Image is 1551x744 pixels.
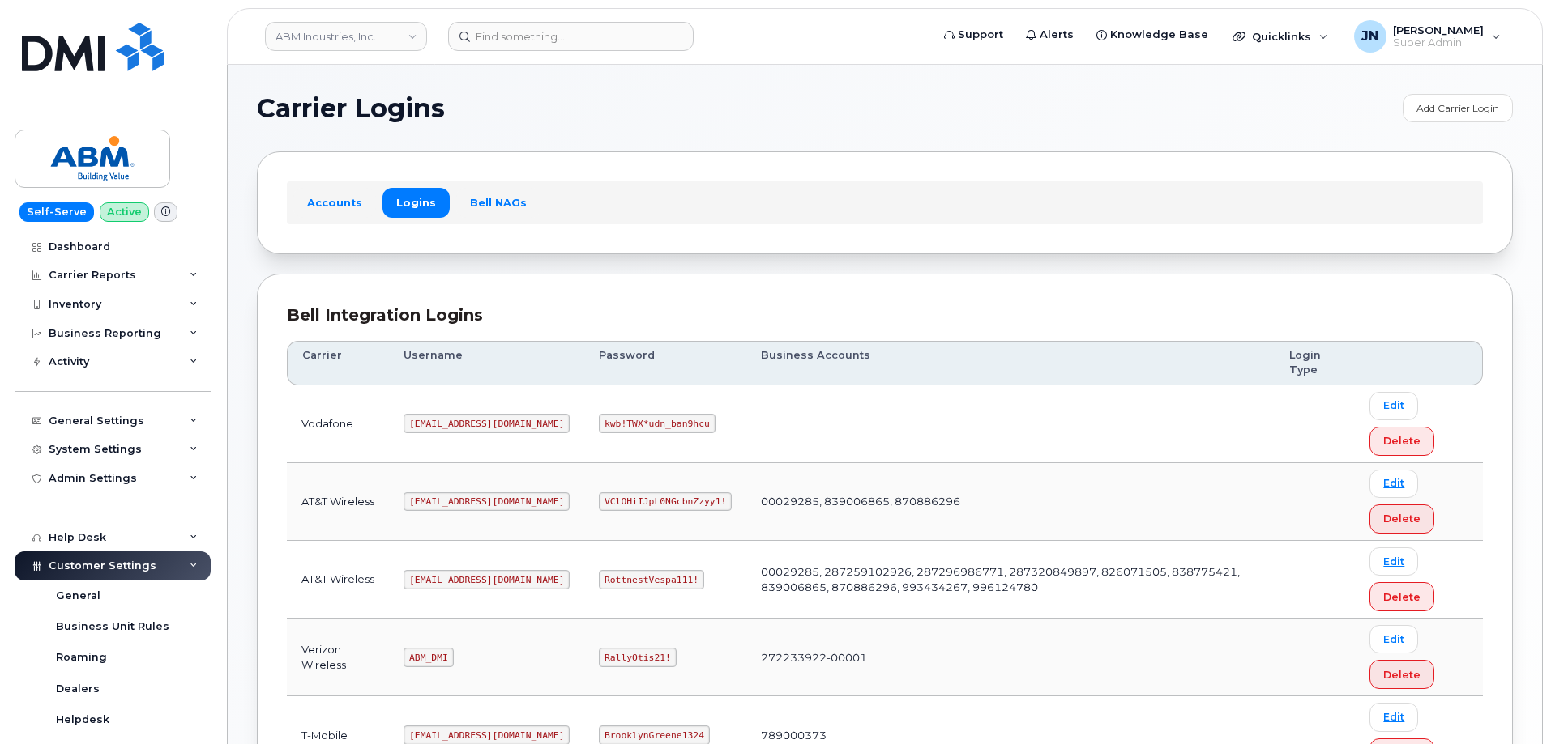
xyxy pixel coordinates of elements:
span: Carrier Logins [257,96,445,121]
th: Business Accounts [746,341,1275,385]
a: Add Carrier Login [1403,94,1513,122]
a: Edit [1369,703,1418,731]
a: Edit [1369,547,1418,576]
td: 272233922-00001 [746,619,1275,696]
code: [EMAIL_ADDRESS][DOMAIN_NAME] [404,492,570,512]
td: Vodafone [287,385,389,463]
button: Delete [1369,504,1434,534]
span: Delete [1383,589,1421,605]
button: Delete [1369,582,1434,611]
th: Carrier [287,341,389,385]
td: Verizon Wireless [287,619,389,696]
code: ABM_DMI [404,648,453,667]
span: Delete [1383,667,1421,682]
button: Delete [1369,660,1434,689]
a: Edit [1369,470,1418,498]
td: 00029285, 287259102926, 287296986771, 287320849897, 826071505, 838775421, 839006865, 870886296, 9... [746,541,1275,619]
div: Bell Integration Logins [287,304,1483,327]
code: kwb!TWX*udn_ban9hcu [599,414,715,433]
span: Delete [1383,433,1421,449]
th: Username [389,341,584,385]
th: Password [584,341,746,385]
a: Edit [1369,392,1418,420]
code: [EMAIL_ADDRESS][DOMAIN_NAME] [404,570,570,589]
td: AT&T Wireless [287,463,389,541]
code: VClOHiIJpL0NGcbnZzyy1! [599,492,732,512]
code: RottnestVespa111! [599,570,704,589]
span: Delete [1383,511,1421,526]
code: [EMAIL_ADDRESS][DOMAIN_NAME] [404,414,570,433]
a: Accounts [293,188,376,217]
td: AT&T Wireless [287,541,389,619]
button: Delete [1369,427,1434,456]
th: Login Type [1275,341,1355,385]
a: Bell NAGs [456,188,540,217]
a: Logins [382,188,450,217]
code: RallyOtis21! [599,648,676,667]
td: 00029285, 839006865, 870886296 [746,463,1275,541]
a: Edit [1369,625,1418,653]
